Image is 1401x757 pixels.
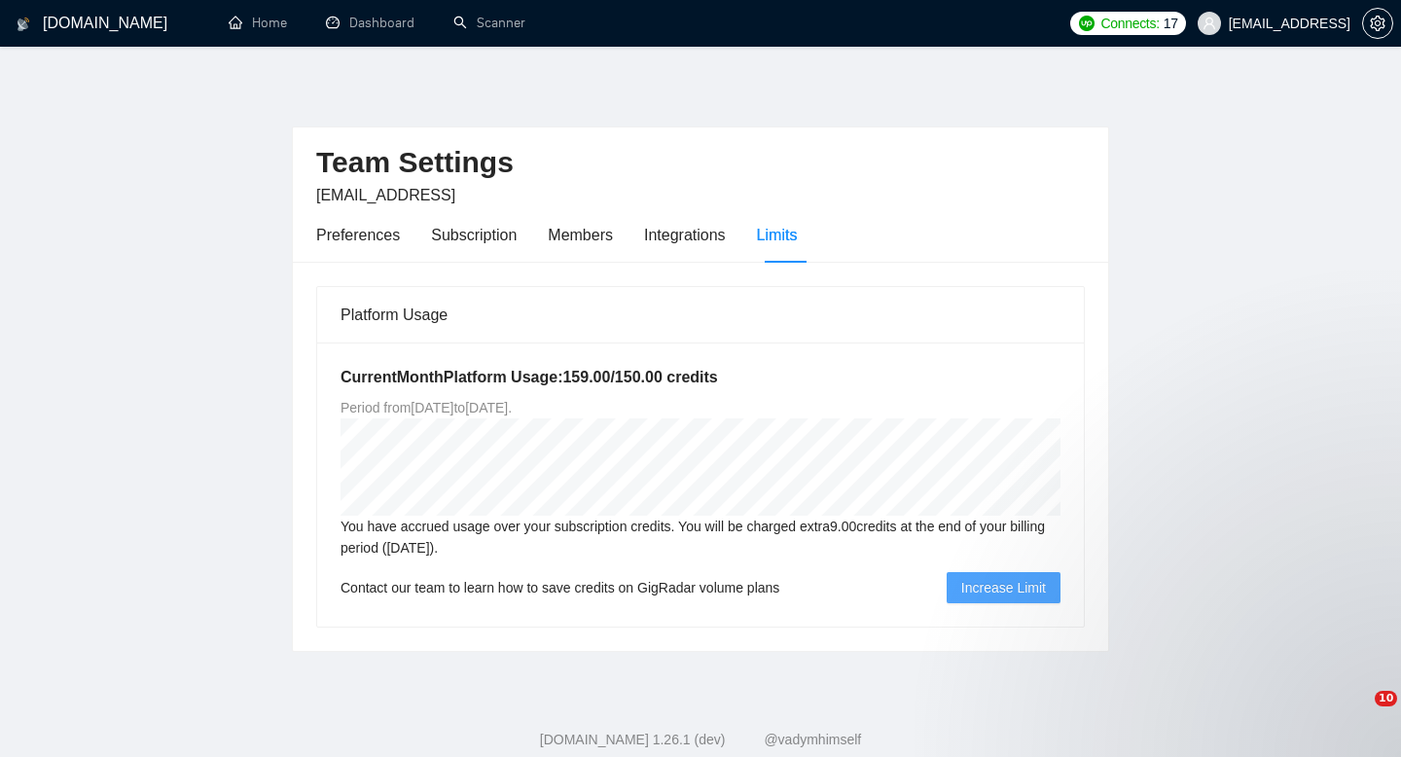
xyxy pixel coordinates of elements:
[1079,16,1095,31] img: upwork-logo.png
[1375,691,1397,706] span: 10
[316,143,1085,183] h2: Team Settings
[947,572,1060,603] button: Increase Limit
[548,223,613,247] div: Members
[341,400,512,415] span: Period from [DATE] to [DATE] .
[341,366,1060,389] h5: Current Month Platform Usage: 159.00 / 150.00 credits
[1335,691,1382,738] iframe: Intercom live chat
[17,9,30,40] img: logo
[431,223,517,247] div: Subscription
[1100,13,1159,34] span: Connects:
[757,223,798,247] div: Limits
[316,223,400,247] div: Preferences
[326,15,414,31] a: dashboardDashboard
[764,732,861,747] a: @vadymhimself
[540,732,726,747] a: [DOMAIN_NAME] 1.26.1 (dev)
[341,516,1060,559] div: You have accrued usage over your subscription credits. You will be charged extra 9.00 credits at ...
[341,287,1060,342] div: Platform Usage
[229,15,287,31] a: homeHome
[644,223,726,247] div: Integrations
[961,577,1046,598] span: Increase Limit
[1363,16,1392,31] span: setting
[341,577,779,598] span: Contact our team to learn how to save credits on GigRadar volume plans
[1164,13,1178,34] span: 17
[1362,8,1393,39] button: setting
[1203,17,1216,30] span: user
[316,187,455,203] span: [EMAIL_ADDRESS]
[1362,16,1393,31] a: setting
[453,15,525,31] a: searchScanner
